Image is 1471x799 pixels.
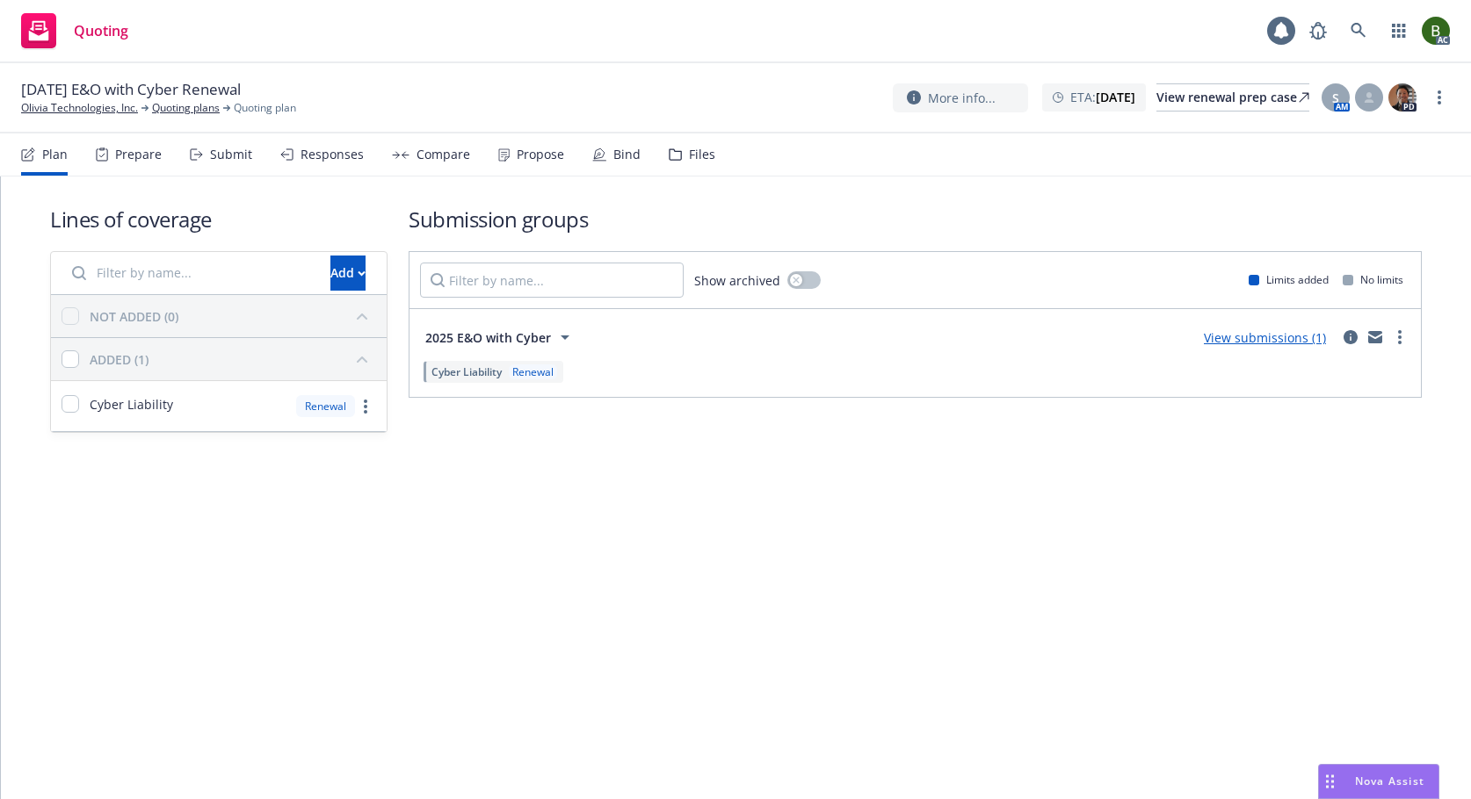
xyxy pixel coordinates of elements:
button: 2025 E&O with Cyber [420,320,581,355]
div: Renewal [509,364,557,379]
a: Switch app [1381,13,1417,48]
span: Quoting plan [234,100,296,116]
button: NOT ADDED (0) [90,302,376,330]
button: Nova Assist [1318,764,1439,799]
input: Filter by name... [62,256,320,291]
div: Submit [210,148,252,162]
a: more [355,396,376,417]
div: Limits added [1249,272,1329,287]
a: Search [1341,13,1376,48]
button: ADDED (1) [90,345,376,373]
div: Drag to move [1319,765,1341,798]
div: Files [689,148,715,162]
span: Quoting [74,24,128,38]
div: Bind [613,148,641,162]
span: [DATE] E&O with Cyber Renewal [21,79,241,100]
div: Compare [417,148,470,162]
h1: Submission groups [409,205,1422,234]
div: Plan [42,148,68,162]
a: mail [1365,327,1386,348]
a: View submissions (1) [1204,329,1326,346]
span: Show archived [694,271,780,290]
div: ADDED (1) [90,350,149,369]
img: photo [1422,17,1450,45]
div: Renewal [296,395,355,417]
div: No limits [1343,272,1403,287]
a: more [1389,327,1410,348]
a: View renewal prep case [1156,83,1309,112]
img: photo [1388,83,1417,112]
button: More info... [893,83,1028,112]
div: Prepare [115,148,162,162]
div: Propose [517,148,564,162]
a: circleInformation [1340,327,1361,348]
div: NOT ADDED (0) [90,307,178,326]
a: Quoting plans [152,100,220,116]
h1: Lines of coverage [50,205,388,234]
span: S [1332,89,1339,107]
div: Add [330,256,366,290]
span: Cyber Liability [90,395,173,414]
span: Nova Assist [1355,774,1424,788]
button: Add [330,256,366,291]
strong: [DATE] [1096,89,1135,105]
span: ETA : [1070,88,1135,106]
div: Responses [301,148,364,162]
span: More info... [928,89,996,107]
a: more [1429,87,1450,108]
span: 2025 E&O with Cyber [425,328,551,347]
a: Report a Bug [1301,13,1336,48]
a: Quoting [14,6,135,55]
div: View renewal prep case [1156,84,1309,111]
input: Filter by name... [420,263,684,298]
a: Olivia Technologies, Inc. [21,100,138,116]
span: Cyber Liability [431,364,502,379]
